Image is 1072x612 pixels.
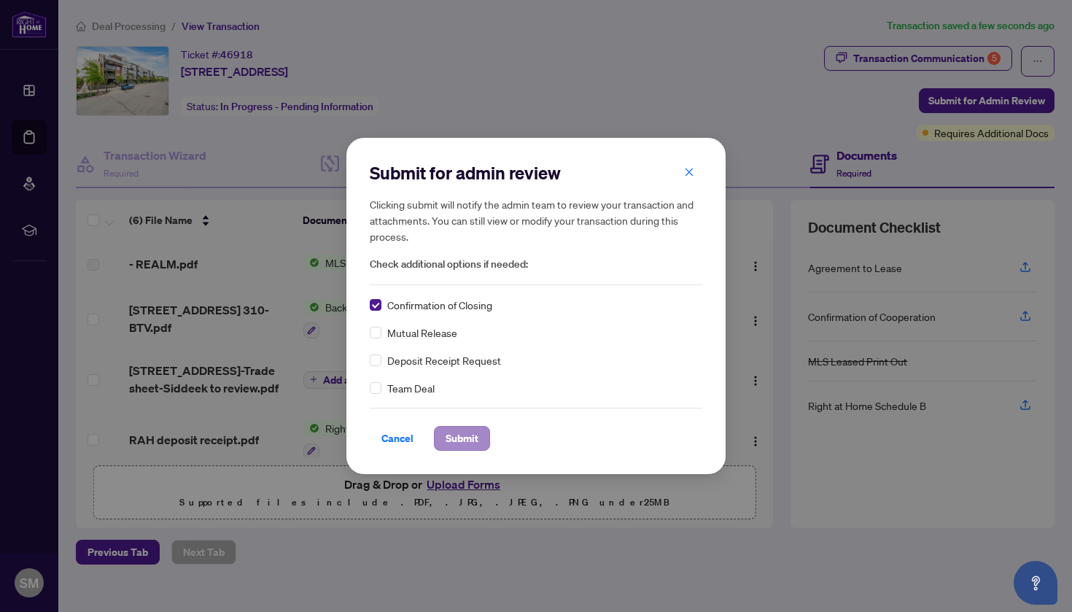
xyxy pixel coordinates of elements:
span: Submit [446,427,478,450]
span: Cancel [381,427,413,450]
button: Open asap [1014,561,1057,605]
span: close [684,167,694,177]
span: Deposit Receipt Request [387,352,501,368]
h5: Clicking submit will notify the admin team to review your transaction and attachments. You can st... [370,196,702,244]
h2: Submit for admin review [370,161,702,185]
span: Check additional options if needed: [370,256,702,273]
span: Mutual Release [387,325,457,341]
span: Team Deal [387,380,435,396]
span: Confirmation of Closing [387,297,492,313]
button: Cancel [370,426,425,451]
button: Submit [434,426,490,451]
